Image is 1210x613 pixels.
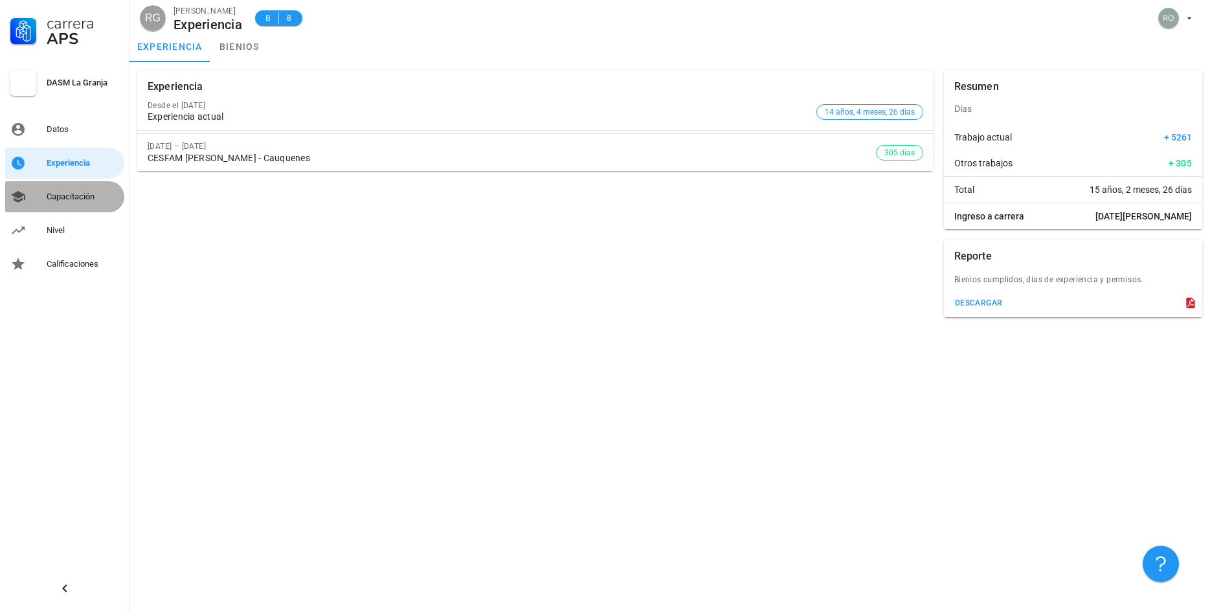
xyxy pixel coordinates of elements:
span: [DATE][PERSON_NAME] [1095,210,1192,223]
span: RG [145,5,161,31]
span: 14 años, 4 meses, 26 días [825,105,915,119]
span: Ingreso a carrera [954,210,1024,223]
a: Nivel [5,215,124,246]
div: avatar [140,5,166,31]
div: Datos [47,124,119,135]
div: descargar [954,298,1003,307]
div: Experiencia [174,17,242,32]
div: Capacitación [47,192,119,202]
a: Calificaciones [5,249,124,280]
div: avatar [1158,8,1179,28]
button: descargar [949,294,1008,312]
span: + 305 [1169,157,1192,170]
div: APS [47,31,119,47]
a: Experiencia [5,148,124,179]
div: Experiencia [47,158,119,168]
div: Experiencia actual [148,111,811,122]
span: + 5261 [1164,131,1192,144]
span: 305 días [884,146,915,160]
span: Total [954,183,974,196]
div: Días [944,93,1202,124]
div: CESFAM [PERSON_NAME] - Cauquenes [148,153,876,164]
a: experiencia [129,31,210,62]
div: Nivel [47,225,119,236]
a: Datos [5,114,124,145]
span: Otros trabajos [954,157,1013,170]
div: DASM La Granja [47,78,119,88]
div: Experiencia [148,70,203,104]
span: Trabajo actual [954,131,1012,144]
div: [DATE] – [DATE] [148,142,876,151]
span: B [263,12,273,25]
div: [PERSON_NAME] [174,5,242,17]
div: Resumen [954,70,999,104]
div: Desde el [DATE] [148,101,811,110]
div: Calificaciones [47,259,119,269]
div: Reporte [954,240,992,273]
span: 8 [284,12,295,25]
a: Capacitación [5,181,124,212]
div: Bienios cumplidos, dias de experiencia y permisos. [944,273,1202,294]
div: Carrera [47,16,119,31]
a: bienios [210,31,269,62]
span: 15 años, 2 meses, 26 días [1090,183,1192,196]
